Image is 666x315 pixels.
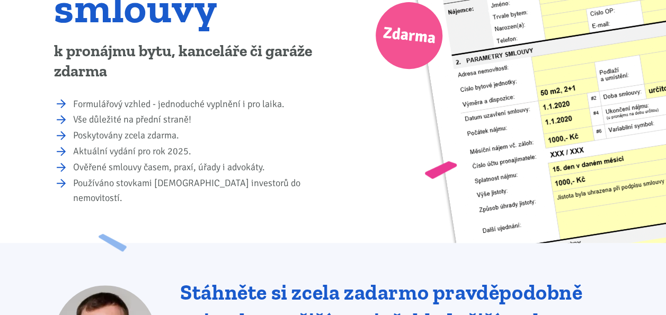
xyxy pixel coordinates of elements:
[73,144,326,159] li: Aktuální vydání pro rok 2025.
[73,160,326,175] li: Ověřené smlouvy časem, praxí, úřady i advokáty.
[54,41,326,82] p: k pronájmu bytu, kanceláře či garáže zdarma
[73,176,326,206] li: Používáno stovkami [DEMOGRAPHIC_DATA] investorů do nemovitostí.
[73,112,326,127] li: Vše důležité na přední straně!
[73,97,326,112] li: Formulářový vzhled - jednoduché vyplnění i pro laika.
[381,19,437,52] span: Zdarma
[73,128,326,143] li: Poskytovány zcela zdarma.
